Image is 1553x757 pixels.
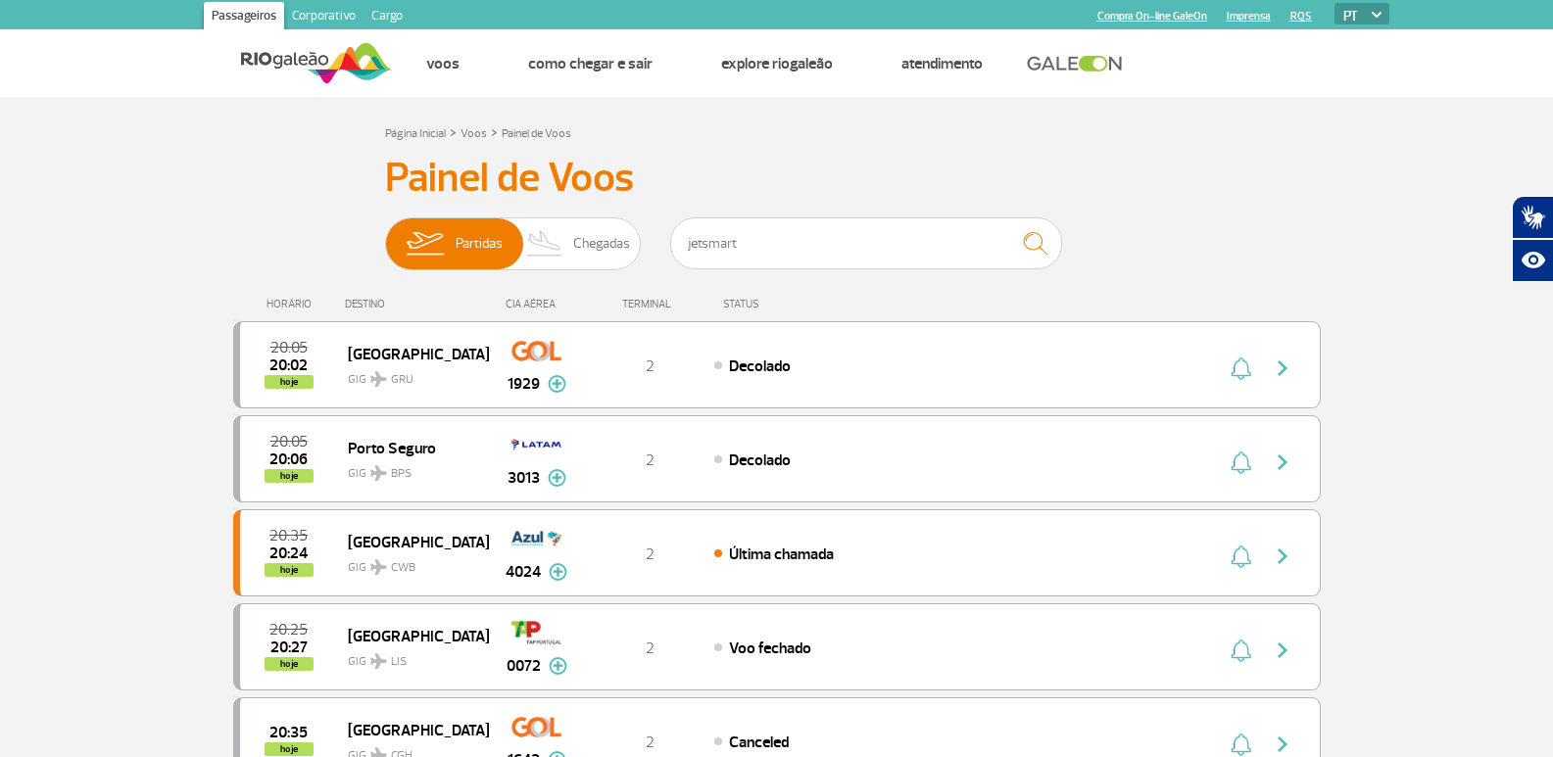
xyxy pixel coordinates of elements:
img: seta-direita-painel-voo.svg [1271,639,1294,662]
span: CWB [391,559,415,577]
span: Decolado [729,450,791,470]
img: destiny_airplane.svg [370,559,387,575]
span: [GEOGRAPHIC_DATA] [348,529,473,554]
span: 2 [646,450,655,470]
span: 2025-08-28 20:25:00 [269,623,308,637]
div: DESTINO [345,298,488,310]
button: Abrir recursos assistivos. [1512,239,1553,282]
span: 2025-08-28 20:35:00 [269,726,308,739]
img: destiny_airplane.svg [370,465,387,481]
img: sino-painel-voo.svg [1231,733,1251,756]
a: Atendimento [901,54,983,73]
a: Cargo [364,2,411,33]
img: sino-painel-voo.svg [1231,450,1251,474]
img: destiny_airplane.svg [370,371,387,387]
span: 2025-08-28 20:35:00 [269,529,308,543]
span: 2025-08-28 20:06:00 [269,452,308,466]
span: GIG [348,548,473,577]
a: > [491,120,498,143]
a: Página Inicial [385,126,446,141]
img: slider-embarque [394,218,456,269]
img: slider-desembarque [516,218,574,269]
span: 2 [646,544,655,564]
span: GIG [348,454,473,483]
span: 0072 [507,654,541,678]
div: HORÁRIO [239,298,346,310]
a: Explore RIOgaleão [721,54,833,73]
span: 2025-08-28 20:27:00 [270,640,308,654]
span: Porto Seguro [348,435,473,460]
span: Chegadas [573,218,630,269]
a: Como chegar e sair [528,54,653,73]
span: 2 [646,356,655,376]
img: sino-painel-voo.svg [1231,639,1251,662]
span: GIG [348,360,473,389]
a: > [450,120,457,143]
span: hoje [265,469,314,483]
button: Abrir tradutor de língua de sinais. [1512,196,1553,239]
span: GRU [391,371,413,389]
img: sino-painel-voo.svg [1231,356,1251,380]
span: 2 [646,639,655,658]
span: hoje [265,375,314,389]
img: mais-info-painel-voo.svg [549,657,567,675]
span: 1929 [508,372,540,396]
div: Plugin de acessibilidade da Hand Talk. [1512,196,1553,282]
a: Compra On-line GaleOn [1097,10,1207,23]
span: Voo fechado [729,639,811,658]
img: seta-direita-painel-voo.svg [1271,544,1294,568]
span: 2025-08-28 20:02:00 [269,358,308,372]
a: Corporativo [284,2,364,33]
div: TERMINAL [586,298,713,310]
a: Painel de Voos [502,126,571,141]
span: 2 [646,733,655,752]
a: Imprensa [1227,10,1271,23]
span: hoje [265,657,314,671]
span: 2025-08-28 20:24:00 [269,546,308,560]
a: Voos [426,54,460,73]
a: RQS [1290,10,1312,23]
span: GIG [348,642,473,671]
span: Última chamada [729,544,834,564]
span: 4024 [506,560,541,584]
img: mais-info-painel-voo.svg [549,563,567,581]
div: STATUS [713,298,873,310]
img: seta-direita-painel-voo.svg [1271,450,1294,474]
span: Decolado [729,356,791,376]
span: hoje [265,563,314,577]
h3: Painel de Voos [385,154,1169,203]
img: mais-info-painel-voo.svg [548,375,566,393]
span: [GEOGRAPHIC_DATA] [348,717,473,742]
a: Voos [461,126,487,141]
span: 2025-08-28 20:05:00 [270,435,308,449]
span: 3013 [508,466,540,490]
img: seta-direita-painel-voo.svg [1271,356,1294,380]
input: Voo, cidade ou cia aérea [670,217,1062,269]
span: LIS [391,653,407,671]
span: [GEOGRAPHIC_DATA] [348,341,473,366]
img: sino-painel-voo.svg [1231,544,1251,568]
span: [GEOGRAPHIC_DATA] [348,623,473,648]
span: hoje [265,742,314,756]
span: Partidas [456,218,503,269]
div: CIA AÉREA [488,298,586,310]
img: destiny_airplane.svg [370,653,387,669]
span: Canceled [729,733,789,752]
a: Passageiros [204,2,284,33]
span: BPS [391,465,412,483]
span: 2025-08-28 20:05:00 [270,341,308,355]
img: mais-info-painel-voo.svg [548,469,566,487]
img: seta-direita-painel-voo.svg [1271,733,1294,756]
